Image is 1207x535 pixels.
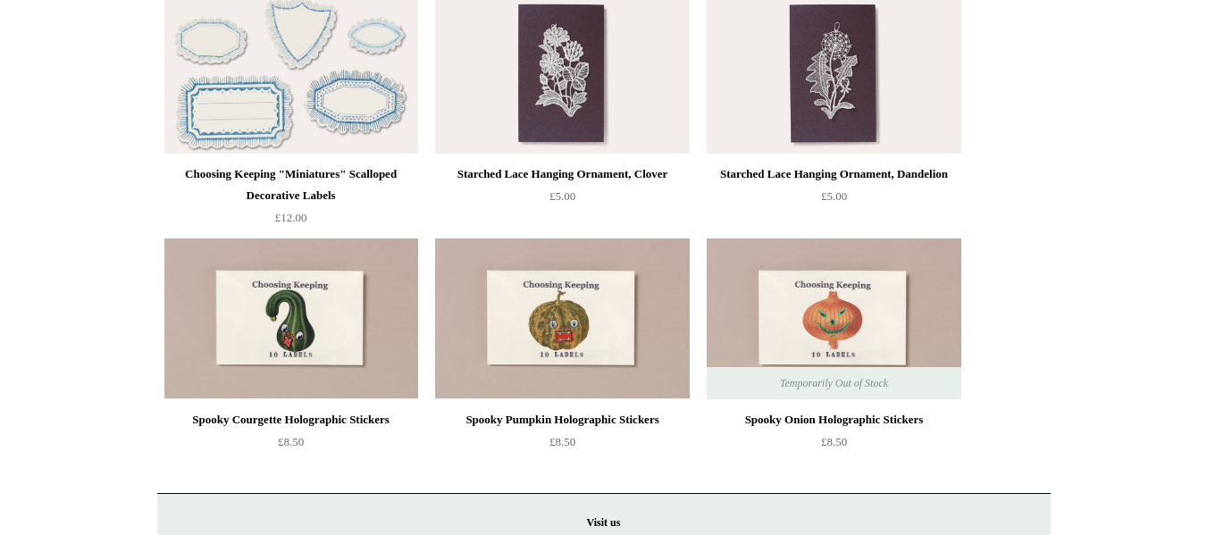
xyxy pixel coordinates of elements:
[711,409,956,431] div: Spooky Onion Holographic Stickers
[435,163,689,237] a: Starched Lace Hanging Ornament, Clover £5.00
[164,409,418,482] a: Spooky Courgette Holographic Stickers £8.50
[549,189,575,203] span: £5.00
[435,238,689,399] a: Spooky Pumpkin Holographic Stickers Spooky Pumpkin Holographic Stickers
[275,211,307,224] span: £12.00
[821,435,847,448] span: £8.50
[549,435,575,448] span: £8.50
[707,238,960,399] img: Spooky Onion Holographic Stickers
[169,163,414,206] div: Choosing Keeping "Miniatures" Scalloped Decorative Labels
[440,409,684,431] div: Spooky Pumpkin Holographic Stickers
[707,409,960,482] a: Spooky Onion Holographic Stickers £8.50
[440,163,684,185] div: Starched Lace Hanging Ornament, Clover
[435,409,689,482] a: Spooky Pumpkin Holographic Stickers £8.50
[278,435,304,448] span: £8.50
[707,163,960,237] a: Starched Lace Hanging Ornament, Dandelion £5.00
[164,238,418,399] img: Spooky Courgette Holographic Stickers
[587,516,621,529] strong: Visit us
[169,409,414,431] div: Spooky Courgette Holographic Stickers
[164,163,418,237] a: Choosing Keeping "Miniatures" Scalloped Decorative Labels £12.00
[821,189,847,203] span: £5.00
[762,367,906,399] span: Temporarily Out of Stock
[707,238,960,399] a: Spooky Onion Holographic Stickers Spooky Onion Holographic Stickers Temporarily Out of Stock
[435,238,689,399] img: Spooky Pumpkin Holographic Stickers
[164,238,418,399] a: Spooky Courgette Holographic Stickers Spooky Courgette Holographic Stickers
[711,163,956,185] div: Starched Lace Hanging Ornament, Dandelion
